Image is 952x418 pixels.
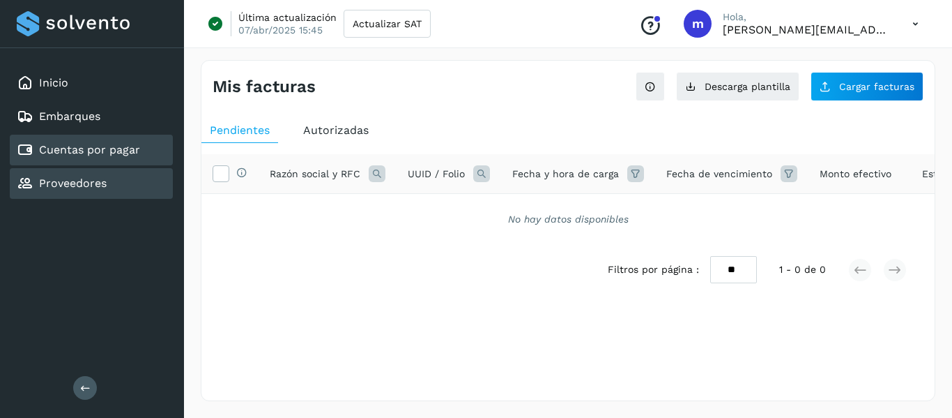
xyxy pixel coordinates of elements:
[723,11,890,23] p: Hola,
[39,177,107,190] a: Proveedores
[353,19,422,29] span: Actualizar SAT
[811,72,923,101] button: Cargar facturas
[408,167,465,181] span: UUID / Folio
[238,24,323,36] p: 07/abr/2025 15:45
[39,76,68,89] a: Inicio
[779,262,826,277] span: 1 - 0 de 0
[220,212,916,227] div: No hay datos disponibles
[10,101,173,132] div: Embarques
[270,167,360,181] span: Razón social y RFC
[303,124,369,137] span: Autorizadas
[705,82,790,91] span: Descarga plantilla
[10,68,173,98] div: Inicio
[238,11,337,24] p: Última actualización
[820,167,891,181] span: Monto efectivo
[213,77,316,97] h4: Mis facturas
[39,110,100,123] a: Embarques
[39,143,140,156] a: Cuentas por pagar
[839,82,914,91] span: Cargar facturas
[676,72,799,101] button: Descarga plantilla
[210,124,270,137] span: Pendientes
[723,23,890,36] p: martin.golarte@otarlogistics.com
[10,168,173,199] div: Proveedores
[344,10,431,38] button: Actualizar SAT
[512,167,619,181] span: Fecha y hora de carga
[10,135,173,165] div: Cuentas por pagar
[666,167,772,181] span: Fecha de vencimiento
[608,262,699,277] span: Filtros por página :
